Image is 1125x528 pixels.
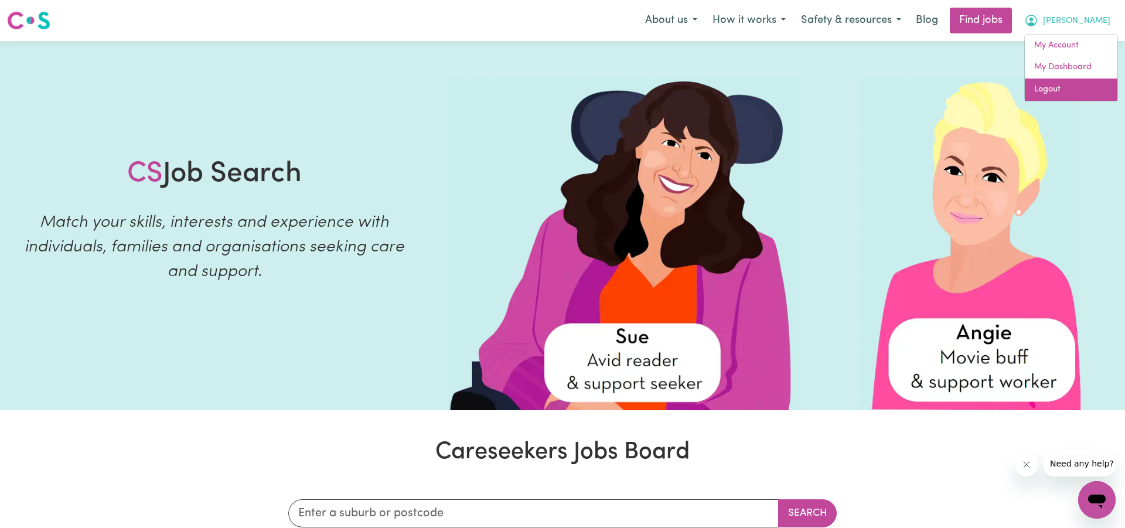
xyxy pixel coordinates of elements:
img: Careseekers logo [7,10,50,31]
button: Safety & resources [793,8,909,33]
a: Careseekers logo [7,7,50,34]
h1: Job Search [127,158,302,192]
button: How it works [705,8,793,33]
iframe: Message from company [1043,451,1116,476]
a: My Account [1025,35,1117,57]
div: My Account [1024,34,1118,101]
button: Search [778,499,837,527]
iframe: Button to launch messaging window [1078,481,1116,519]
span: [PERSON_NAME] [1043,15,1110,28]
a: My Dashboard [1025,56,1117,79]
a: Find jobs [950,8,1012,33]
button: My Account [1017,8,1118,33]
span: CS [127,160,163,188]
a: Logout [1025,79,1117,101]
input: Enter a suburb or postcode [288,499,779,527]
iframe: Close message [1015,453,1038,476]
a: Blog [909,8,945,33]
button: About us [637,8,705,33]
p: Match your skills, interests and experience with individuals, families and organisations seeking ... [14,210,415,284]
